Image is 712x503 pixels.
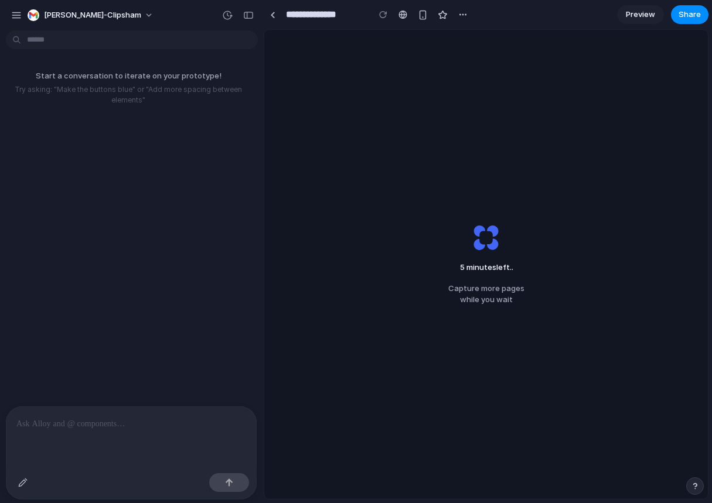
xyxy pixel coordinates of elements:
button: [PERSON_NAME]-clipsham [23,6,159,25]
p: Try asking: "Make the buttons blue" or "Add more spacing between elements" [5,84,252,105]
button: Share [671,5,708,24]
span: [PERSON_NAME]-clipsham [44,9,141,21]
span: Capture more pages while you wait [448,283,524,306]
span: Share [679,9,701,20]
p: Start a conversation to iterate on your prototype! [5,70,252,82]
span: minutes left .. [454,262,519,273]
a: Preview [617,5,664,24]
span: Preview [626,9,655,20]
span: 5 [460,262,465,272]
